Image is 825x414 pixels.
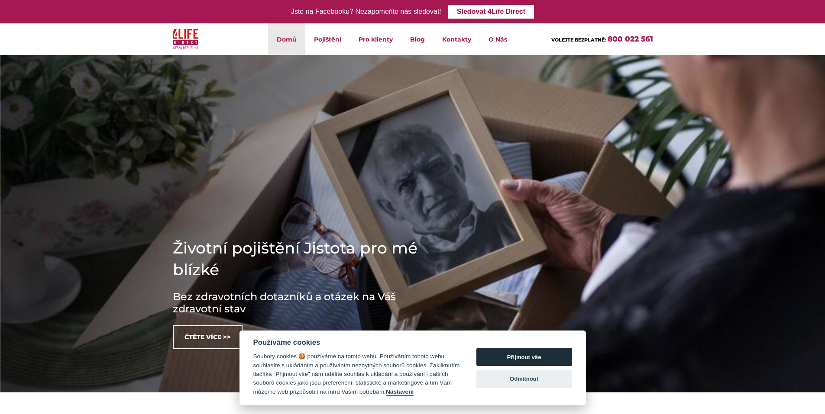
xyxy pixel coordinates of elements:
[173,237,433,280] h1: Životní pojištění Jistota pro mé blízké
[173,27,199,51] img: 4Life Direct Česká republika logo
[173,291,433,315] h3: Bez zdravotních dotazníků a otázek na Váš zdravotní stav
[434,23,480,55] a: Kontakty
[268,23,305,55] a: Domů
[253,338,460,347] div: Používáme cookies
[476,370,572,388] button: Odmítnout
[291,6,441,18] div: Jste na Facebooku? Nezapomeňte nás sledovat!
[386,388,414,396] button: Nastavení
[476,348,572,366] button: Přijmout vše
[173,325,243,349] a: Čtěte více >>
[608,35,653,43] a: 800 022 561
[401,23,434,55] a: Blog
[448,5,534,19] a: Sledovat 4Life Direct
[551,37,606,43] span: VOLEJTE BEZPLATNĚ:
[253,352,460,396] div: Soubory cookies 🍪 používáme na tomto webu. Používáním tohoto webu souhlasíte s ukládáním a použív...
